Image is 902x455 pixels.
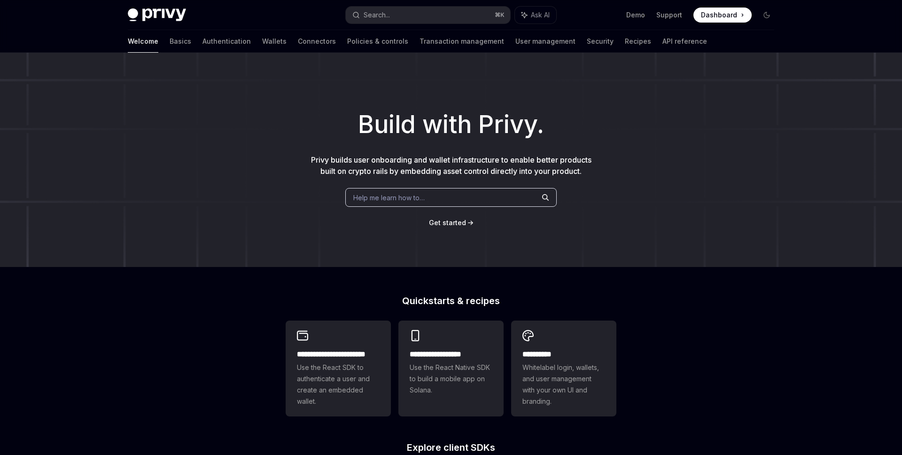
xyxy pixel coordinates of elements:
span: Help me learn how to… [353,193,425,203]
a: Recipes [625,30,651,53]
span: Use the React SDK to authenticate a user and create an embedded wallet. [297,362,380,407]
a: **** **** **** ***Use the React Native SDK to build a mobile app on Solana. [398,321,504,416]
a: Support [656,10,682,20]
a: **** *****Whitelabel login, wallets, and user management with your own UI and branding. [511,321,616,416]
span: Use the React Native SDK to build a mobile app on Solana. [410,362,492,396]
a: Wallets [262,30,287,53]
h1: Build with Privy. [15,106,887,143]
button: Toggle dark mode [759,8,774,23]
div: Search... [364,9,390,21]
a: Basics [170,30,191,53]
a: Security [587,30,614,53]
h2: Quickstarts & recipes [286,296,616,306]
button: Ask AI [515,7,556,24]
button: Search...⌘K [346,7,510,24]
h2: Explore client SDKs [286,443,616,452]
img: dark logo [128,8,186,22]
span: Whitelabel login, wallets, and user management with your own UI and branding. [522,362,605,407]
a: Demo [626,10,645,20]
span: Get started [429,219,466,227]
a: Policies & controls [347,30,408,53]
span: ⌘ K [495,11,505,19]
a: Connectors [298,30,336,53]
span: Ask AI [531,10,550,20]
a: Dashboard [693,8,752,23]
a: Welcome [128,30,158,53]
a: Transaction management [420,30,504,53]
span: Dashboard [701,10,737,20]
a: Get started [429,218,466,227]
a: API reference [662,30,707,53]
span: Privy builds user onboarding and wallet infrastructure to enable better products built on crypto ... [311,155,591,176]
a: User management [515,30,575,53]
a: Authentication [202,30,251,53]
